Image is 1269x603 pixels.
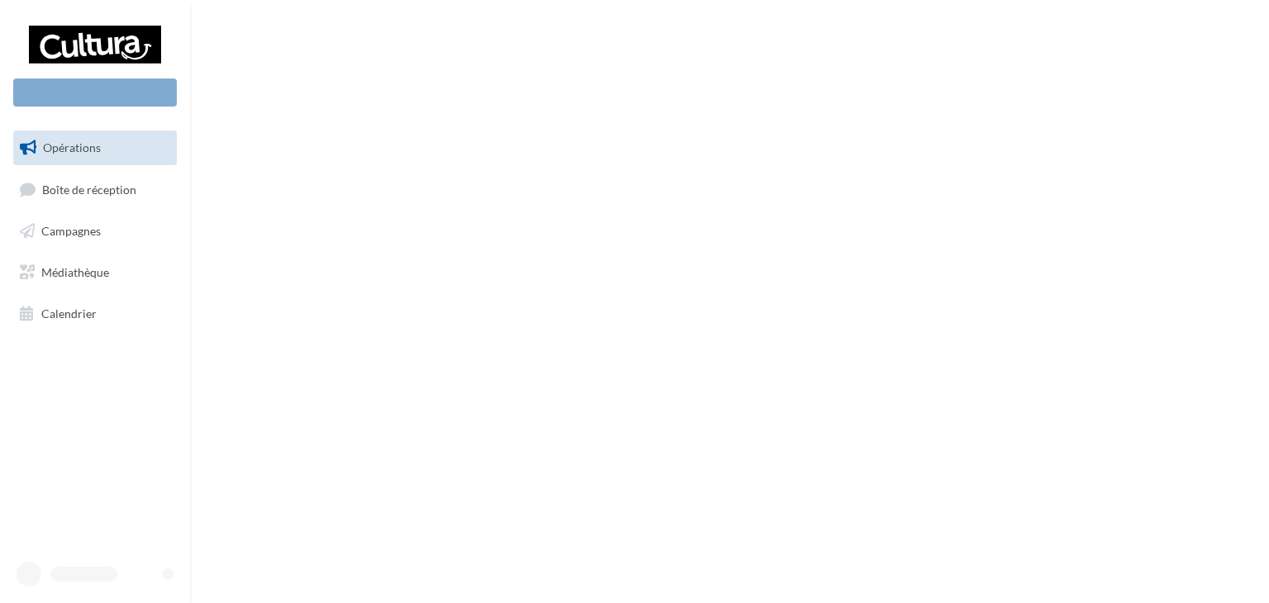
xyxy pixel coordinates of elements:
a: Calendrier [10,297,180,331]
a: Médiathèque [10,255,180,290]
span: Opérations [43,140,101,154]
span: Médiathèque [41,265,109,279]
a: Boîte de réception [10,172,180,207]
span: Calendrier [41,306,97,320]
span: Boîte de réception [42,182,136,196]
a: Campagnes [10,214,180,249]
span: Campagnes [41,224,101,238]
div: Nouvelle campagne [13,78,177,107]
a: Opérations [10,131,180,165]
